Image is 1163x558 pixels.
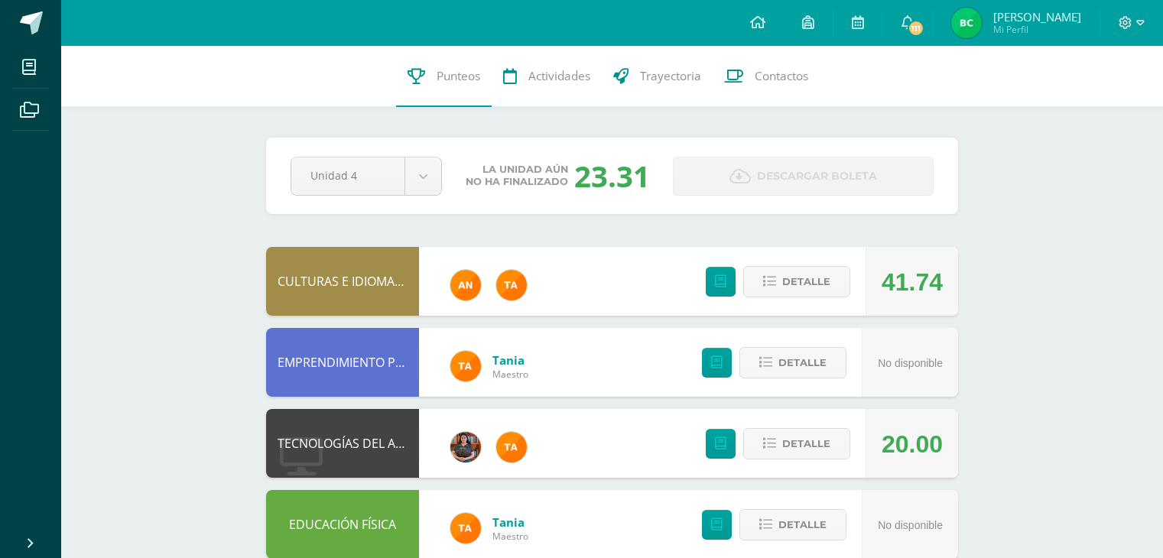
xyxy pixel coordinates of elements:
span: Punteos [437,68,480,84]
a: Contactos [713,46,820,107]
span: Mi Perfil [993,23,1081,36]
span: Maestro [492,368,528,381]
span: Actividades [528,68,590,84]
button: Detalle [739,347,846,378]
span: La unidad aún no ha finalizado [466,164,568,188]
img: feaeb2f9bb45255e229dc5fdac9a9f6b.png [450,351,481,381]
span: Trayectoria [640,68,701,84]
img: 60a759e8b02ec95d430434cf0c0a55c7.png [450,432,481,462]
span: 111 [908,20,924,37]
button: Detalle [743,266,850,297]
a: Punteos [396,46,492,107]
a: Tania [492,514,528,530]
span: Maestro [492,530,528,543]
span: No disponible [878,357,943,369]
div: 20.00 [882,410,943,479]
div: TECNOLOGÍAS DEL APRENDIZAJE Y LA COMUNICACIÓN [266,409,419,478]
img: feaeb2f9bb45255e229dc5fdac9a9f6b.png [496,270,527,300]
span: Unidad 4 [310,157,385,193]
span: Detalle [778,349,827,377]
img: fc6731ddebfef4a76f049f6e852e62c4.png [450,270,481,300]
span: [PERSON_NAME] [993,9,1081,24]
button: Detalle [739,509,846,540]
img: feaeb2f9bb45255e229dc5fdac9a9f6b.png [496,432,527,462]
span: Descargar boleta [757,157,877,195]
img: 5591b9f513bb958737f9dbcc00247f53.png [951,8,982,38]
div: 41.74 [882,248,943,316]
button: Detalle [743,428,850,459]
a: Tania [492,352,528,368]
a: Unidad 4 [291,157,441,195]
div: 23.31 [574,156,650,196]
span: Contactos [755,68,808,84]
div: EMPRENDIMIENTO PARA LA PRODUCTIVIDAD [266,328,419,397]
span: Detalle [778,511,827,539]
a: Actividades [492,46,602,107]
span: Detalle [782,268,830,296]
span: Detalle [782,430,830,458]
span: No disponible [878,519,943,531]
div: CULTURAS E IDIOMAS MAYAS, GARÍFUNA O XINCA [266,247,419,316]
a: Trayectoria [602,46,713,107]
img: feaeb2f9bb45255e229dc5fdac9a9f6b.png [450,513,481,543]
